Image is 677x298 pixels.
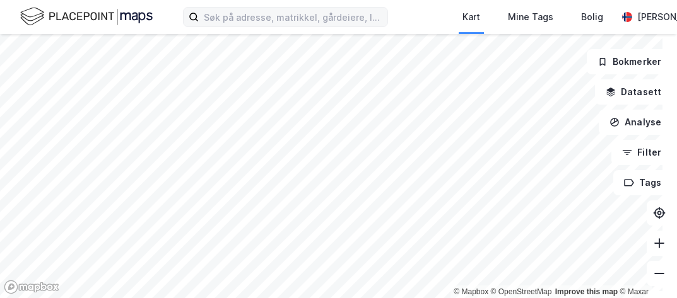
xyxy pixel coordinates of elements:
[20,6,153,28] img: logo.f888ab2527a4732fd821a326f86c7f29.svg
[462,9,480,25] div: Kart
[611,140,672,165] button: Filter
[614,238,677,298] iframe: Chat Widget
[613,170,672,195] button: Tags
[599,110,672,135] button: Analyse
[587,49,672,74] button: Bokmerker
[595,79,672,105] button: Datasett
[4,280,59,294] a: Mapbox homepage
[199,8,387,26] input: Søk på adresse, matrikkel, gårdeiere, leietakere eller personer
[491,287,552,296] a: OpenStreetMap
[508,9,553,25] div: Mine Tags
[555,287,618,296] a: Improve this map
[581,9,603,25] div: Bolig
[454,287,488,296] a: Mapbox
